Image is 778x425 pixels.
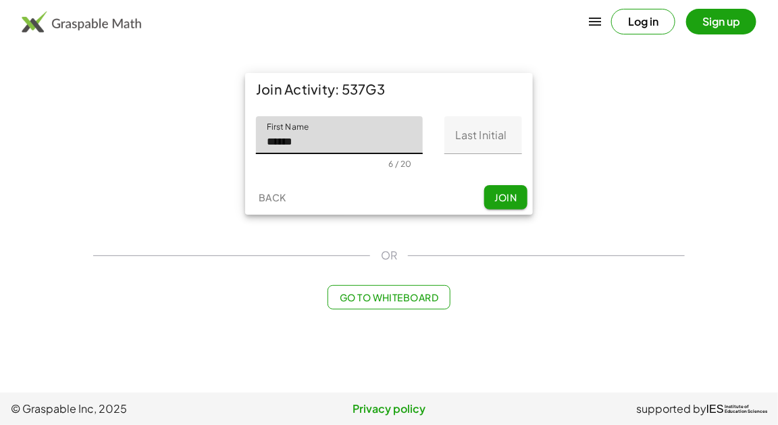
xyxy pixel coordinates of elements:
[611,9,675,34] button: Log in
[263,401,515,417] a: Privacy policy
[258,191,286,203] span: Back
[339,291,438,303] span: Go to Whiteboard
[251,185,294,209] button: Back
[11,401,263,417] span: © Graspable Inc, 2025
[725,405,767,414] span: Institute of Education Sciences
[706,401,767,417] a: IESInstitute ofEducation Sciences
[706,403,724,416] span: IES
[484,185,527,209] button: Join
[381,247,397,264] span: OR
[686,9,756,34] button: Sign up
[388,159,411,169] div: 6 / 20
[636,401,706,417] span: supported by
[245,73,533,105] div: Join Activity: 537G3
[494,191,517,203] span: Join
[328,285,450,309] button: Go to Whiteboard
